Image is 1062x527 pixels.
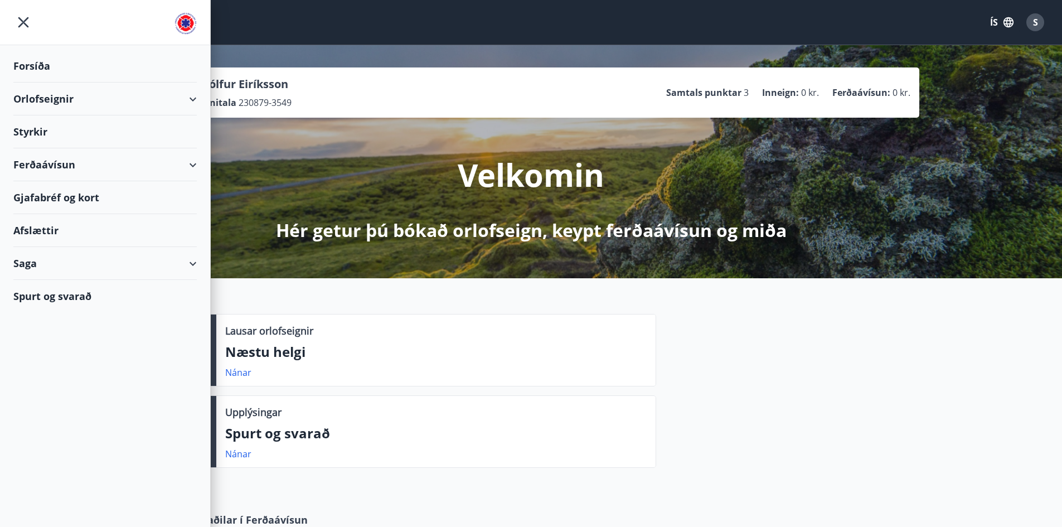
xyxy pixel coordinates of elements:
[832,86,890,99] p: Ferðaávísun :
[893,86,910,99] span: 0 kr.
[225,448,251,460] a: Nánar
[13,148,197,181] div: Ferðaávísun
[225,405,282,419] p: Upplýsingar
[458,153,604,196] p: Velkomin
[276,218,787,243] p: Hér getur þú bókað orlofseign, keypt ferðaávísun og miða
[13,83,197,115] div: Orlofseignir
[225,424,647,443] p: Spurt og svarað
[666,86,741,99] p: Samtals punktar
[225,366,251,379] a: Nánar
[225,323,313,338] p: Lausar orlofseignir
[13,247,197,280] div: Saga
[744,86,749,99] span: 3
[174,12,197,35] img: union_logo
[192,96,236,109] p: Kennitala
[13,115,197,148] div: Styrkir
[13,214,197,247] div: Afslættir
[13,50,197,83] div: Forsíða
[192,76,292,92] p: Snjólfur Eiríksson
[13,280,197,312] div: Spurt og svarað
[984,12,1020,32] button: ÍS
[225,342,647,361] p: Næstu helgi
[157,513,308,527] span: Samstarfsaðilar í Ferðaávísun
[1033,16,1038,28] span: S
[239,96,292,109] span: 230879-3549
[13,12,33,32] button: menu
[13,181,197,214] div: Gjafabréf og kort
[1022,9,1049,36] button: S
[762,86,799,99] p: Inneign :
[801,86,819,99] span: 0 kr.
